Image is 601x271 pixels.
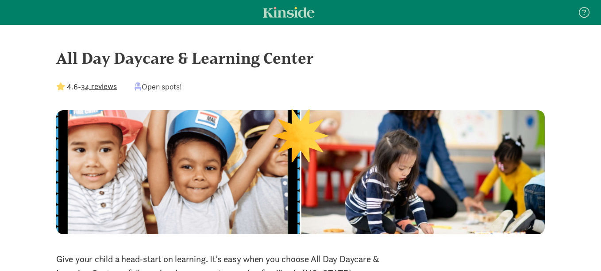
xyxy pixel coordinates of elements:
div: Open spots! [135,81,182,93]
div: - [56,81,117,93]
a: Kinside [263,7,315,18]
button: 34 reviews [81,80,117,92]
div: All Day Daycare & Learning Center [56,46,545,70]
strong: 4.6 [67,81,78,92]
